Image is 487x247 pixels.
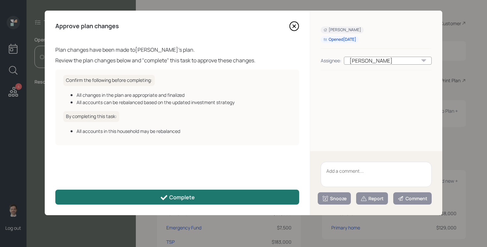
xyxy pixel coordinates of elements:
[322,195,347,202] div: Snooze
[55,23,119,30] h4: Approve plan changes
[55,56,299,64] div: Review the plan changes below and "complete" this task to approve these changes.
[393,192,432,205] button: Comment
[55,190,299,205] button: Complete
[360,195,384,202] div: Report
[77,99,291,106] div: All accounts can be rebalanced based on the updated investment strategy
[77,92,291,98] div: All changes in the plan are appropriate and finalized
[344,57,432,65] div: [PERSON_NAME]
[63,75,155,86] h6: Confirm the following before completing:
[323,27,361,33] div: [PERSON_NAME]
[160,194,195,202] div: Complete
[63,111,119,122] h6: By completing this task:
[321,57,341,64] div: Assignee:
[323,37,356,42] div: Opened [DATE]
[318,192,351,205] button: Snooze
[356,192,388,205] button: Report
[398,195,427,202] div: Comment
[55,46,299,54] div: Plan changes have been made to [PERSON_NAME] 's plan.
[77,128,291,135] div: All accounts in this household may be rebalanced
